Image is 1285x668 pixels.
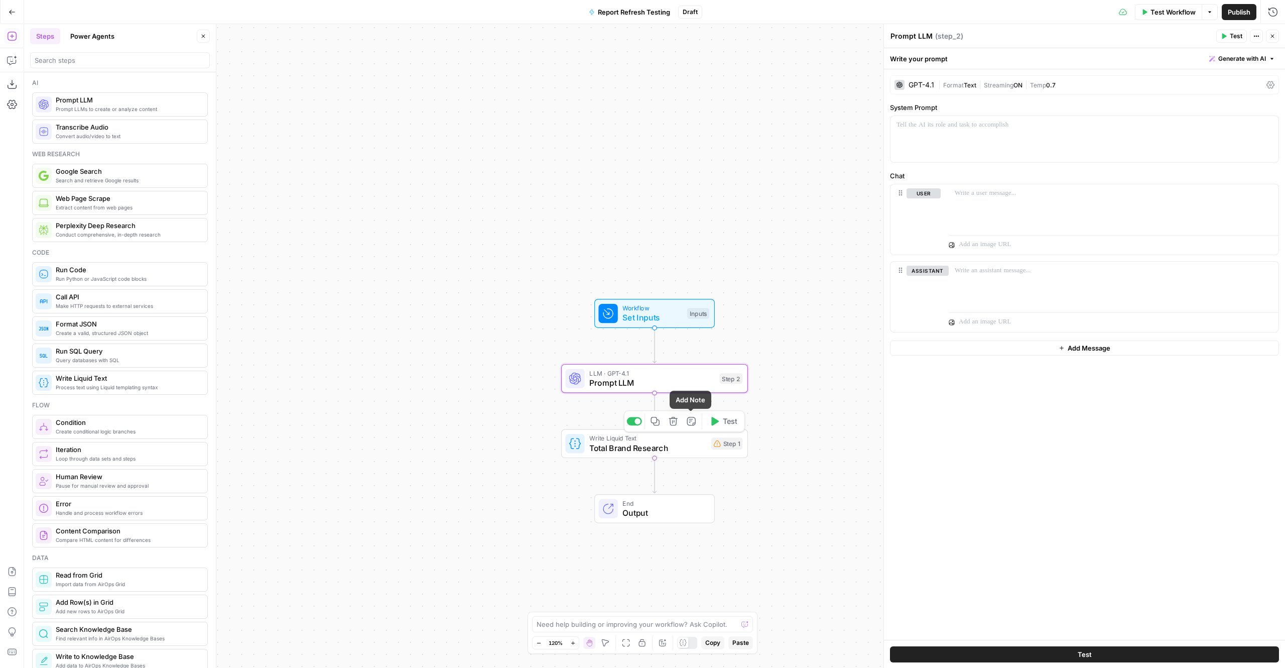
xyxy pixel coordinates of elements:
button: Power Agents [64,28,120,44]
span: Add new rows to AirOps Grid [56,607,199,615]
span: Search and retrieve Google results [56,176,199,184]
span: Compare HTML content for differences [56,536,199,544]
div: Step 2 [720,373,743,384]
span: 0.7 [1046,81,1056,89]
button: Add Message [890,341,1279,356]
span: Call API [56,292,199,302]
span: Output [622,507,704,519]
span: Search Knowledge Base [56,624,199,634]
span: Web Page Scrape [56,193,199,203]
div: Ai [32,78,208,87]
span: | [938,79,943,89]
span: Test [1230,32,1242,41]
button: user [907,188,941,198]
div: Step 1 [711,437,742,450]
span: Google Search [56,166,199,176]
button: Paste [728,636,753,649]
span: Total Brand Research [589,442,706,454]
span: Text [964,81,976,89]
span: Generate with AI [1218,54,1266,63]
span: Query databases with SQL [56,356,199,364]
span: Condition [56,417,199,427]
button: Test [705,413,742,429]
div: Flow [32,401,208,410]
button: Report Refresh Testing [583,4,676,20]
span: ON [1013,81,1022,89]
span: Run Python or JavaScript code blocks [56,275,199,283]
span: Test [1078,649,1092,659]
div: Inputs [687,308,709,319]
div: GPT-4.1 [909,81,934,88]
span: Pause for manual review and approval [56,482,199,490]
img: vrinnnclop0vshvmafd7ip1g7ohf [39,530,49,540]
span: 120% [549,639,563,647]
span: Prompt LLMs to create or analyze content [56,105,199,113]
label: System Prompt [890,102,1279,113]
span: LLM · GPT-4.1 [589,368,715,378]
g: Edge from step_2 to step_1 [653,393,656,428]
span: Transcribe Audio [56,122,199,132]
button: Generate with AI [1205,52,1279,65]
div: LLM · GPT-4.1Prompt LLMStep 2 [561,364,748,393]
span: Import data from AirOps Grid [56,580,199,588]
span: Format [943,81,964,89]
span: ( step_2 ) [935,31,963,41]
span: Conduct comprehensive, in-depth research [56,231,199,239]
div: Web research [32,150,208,159]
button: Test [1216,30,1247,43]
span: Test Workflow [1150,7,1196,17]
span: Handle and process workflow errors [56,509,199,517]
span: Process text using Liquid templating syntax [56,383,199,391]
div: WorkflowSet InputsInputs [561,299,748,328]
span: Test [723,416,737,427]
button: Test Workflow [1135,4,1202,20]
span: Write Liquid Text [56,373,199,383]
span: Content Comparison [56,526,199,536]
div: Write your prompt [884,48,1285,69]
span: Run Code [56,265,199,275]
span: Make HTTP requests to external services [56,302,199,310]
span: Report Refresh Testing [598,7,670,17]
div: Write Liquid TextTotal Brand ResearchStep 1Test [561,429,748,459]
span: | [976,79,984,89]
span: End [622,499,704,508]
span: Add Message [1068,343,1110,353]
span: Convert audio/video to text [56,132,199,140]
span: Write Liquid Text [589,433,706,443]
div: EndOutput [561,494,748,523]
g: Edge from start to step_2 [653,328,656,363]
div: assistant [890,262,941,332]
textarea: Prompt LLM [890,31,933,41]
label: Chat [890,171,1279,181]
span: Publish [1228,7,1250,17]
span: Workflow [622,303,682,313]
span: Draft [683,8,698,17]
span: Copy [705,638,720,647]
span: Format JSON [56,319,199,329]
button: assistant [907,266,949,276]
input: Search steps [35,55,205,65]
span: Add Row(s) in Grid [56,597,199,607]
div: Data [32,553,208,563]
span: Prompt LLM [589,377,715,389]
span: Error [56,499,199,509]
button: Steps [30,28,60,44]
button: Copy [701,636,724,649]
span: Prompt LLM [56,95,199,105]
div: user [890,184,941,255]
span: Create conditional logic branches [56,427,199,435]
span: Paste [732,638,749,647]
span: Temp [1030,81,1046,89]
span: Perplexity Deep Research [56,220,199,231]
span: Write to Knowledge Base [56,651,199,661]
div: Code [32,248,208,257]
span: Set Inputs [622,312,682,324]
span: Loop through data sets and steps [56,455,199,463]
span: Run SQL Query [56,346,199,356]
button: Test [890,646,1279,662]
button: Publish [1222,4,1256,20]
span: | [1022,79,1030,89]
span: Human Review [56,472,199,482]
span: Iteration [56,444,199,455]
span: Extract content from web pages [56,203,199,211]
